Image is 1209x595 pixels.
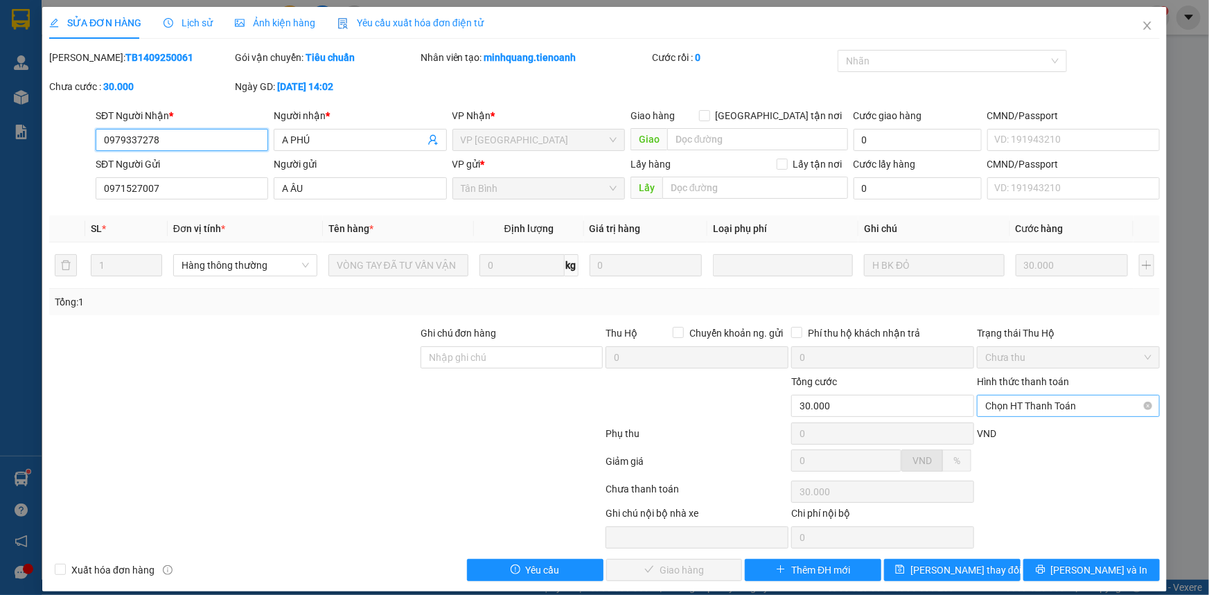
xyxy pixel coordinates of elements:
[854,159,916,170] label: Cước lấy hàng
[745,559,881,581] button: plusThêm ĐH mới
[235,17,315,28] span: Ảnh kiện hàng
[526,562,560,578] span: Yêu cầu
[985,347,1151,368] span: Chưa thu
[630,110,675,121] span: Giao hàng
[684,326,788,341] span: Chuyển khoản ng. gửi
[605,481,791,506] div: Chưa thanh toán
[791,562,850,578] span: Thêm ĐH mới
[1128,7,1167,46] button: Close
[484,52,576,63] b: minhquang.tienoanh
[1144,402,1152,410] span: close-circle
[1142,20,1153,31] span: close
[630,177,662,199] span: Lấy
[977,428,996,439] span: VND
[776,565,786,576] span: plus
[987,108,1160,123] div: CMND/Passport
[182,255,309,276] span: Hàng thông thường
[977,376,1069,387] label: Hình thức thanh toán
[1023,559,1160,581] button: printer[PERSON_NAME] và In
[854,110,922,121] label: Cước giao hàng
[277,81,333,92] b: [DATE] 14:02
[274,157,446,172] div: Người gửi
[606,328,637,339] span: Thu Hộ
[49,18,59,28] span: edit
[1036,565,1045,576] span: printer
[854,177,982,199] input: Cước lấy hàng
[173,223,225,234] span: Đơn vị tính
[421,328,497,339] label: Ghi chú đơn hàng
[49,17,141,28] span: SỬA ĐƠN HÀNG
[606,559,743,581] button: checkGiao hàng
[695,52,700,63] b: 0
[511,565,520,576] span: exclamation-circle
[306,52,355,63] b: Tiêu chuẩn
[630,159,671,170] span: Lấy hàng
[590,254,703,276] input: 0
[235,18,245,28] span: picture
[864,254,1004,276] input: Ghi Chú
[66,562,160,578] span: Xuất hóa đơn hàng
[565,254,579,276] span: kg
[910,562,1021,578] span: [PERSON_NAME] thay đổi
[854,129,982,151] input: Cước giao hàng
[235,50,418,65] div: Gói vận chuyển:
[977,326,1160,341] div: Trạng thái Thu Hộ
[605,426,791,450] div: Phụ thu
[337,18,348,29] img: icon
[667,128,848,150] input: Dọc đường
[163,565,173,575] span: info-circle
[802,326,926,341] span: Phí thu hộ khách nhận trả
[985,396,1151,416] span: Chọn HT Thanh Toán
[452,157,625,172] div: VP gửi
[55,294,467,310] div: Tổng: 1
[912,455,932,466] span: VND
[96,108,268,123] div: SĐT Người Nhận
[895,565,905,576] span: save
[606,506,788,526] div: Ghi chú nội bộ nhà xe
[987,157,1160,172] div: CMND/Passport
[461,178,617,199] span: Tân Bình
[788,157,848,172] span: Lấy tận nơi
[605,454,791,478] div: Giảm giá
[328,254,468,276] input: VD: Bàn, Ghế
[337,17,484,28] span: Yêu cầu xuất hóa đơn điện tử
[164,17,213,28] span: Lịch sử
[1016,254,1129,276] input: 0
[427,134,439,145] span: user-add
[590,223,641,234] span: Giá trị hàng
[504,223,554,234] span: Định lượng
[884,559,1021,581] button: save[PERSON_NAME] thay đổi
[55,254,77,276] button: delete
[791,506,974,526] div: Chi phí nội bộ
[328,223,373,234] span: Tên hàng
[953,455,960,466] span: %
[103,81,134,92] b: 30.000
[858,215,1009,242] th: Ghi chú
[1016,223,1064,234] span: Cước hàng
[452,110,491,121] span: VP Nhận
[91,223,102,234] span: SL
[652,50,835,65] div: Cước rồi :
[49,50,232,65] div: [PERSON_NAME]:
[707,215,858,242] th: Loại phụ phí
[96,157,268,172] div: SĐT Người Gửi
[1051,562,1148,578] span: [PERSON_NAME] và In
[421,346,603,368] input: Ghi chú đơn hàng
[274,108,446,123] div: Người nhận
[791,376,837,387] span: Tổng cước
[49,79,232,94] div: Chưa cước :
[710,108,848,123] span: [GEOGRAPHIC_DATA] tận nơi
[125,52,193,63] b: TB1409250061
[662,177,848,199] input: Dọc đường
[630,128,667,150] span: Giao
[467,559,603,581] button: exclamation-circleYêu cầu
[1139,254,1154,276] button: plus
[235,79,418,94] div: Ngày GD:
[164,18,173,28] span: clock-circle
[421,50,650,65] div: Nhân viên tạo:
[461,130,617,150] span: VP Đà Lạt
